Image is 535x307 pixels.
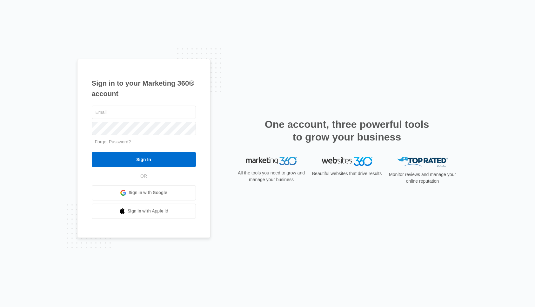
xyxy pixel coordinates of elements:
img: Marketing 360 [246,157,297,166]
a: Forgot Password? [95,139,131,144]
h2: One account, three powerful tools to grow your business [263,118,431,143]
input: Email [92,106,196,119]
h1: Sign in to your Marketing 360® account [92,78,196,99]
img: Top Rated Local [397,157,448,167]
input: Sign In [92,152,196,167]
a: Sign in with Apple Id [92,204,196,219]
img: Websites 360 [322,157,372,166]
span: Sign in with Apple Id [128,208,168,214]
span: Sign in with Google [129,189,167,196]
p: Beautiful websites that drive results [311,170,383,177]
p: All the tools you need to grow and manage your business [236,170,307,183]
p: Monitor reviews and manage your online reputation [387,171,458,185]
a: Sign in with Google [92,185,196,200]
span: OR [136,173,151,180]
